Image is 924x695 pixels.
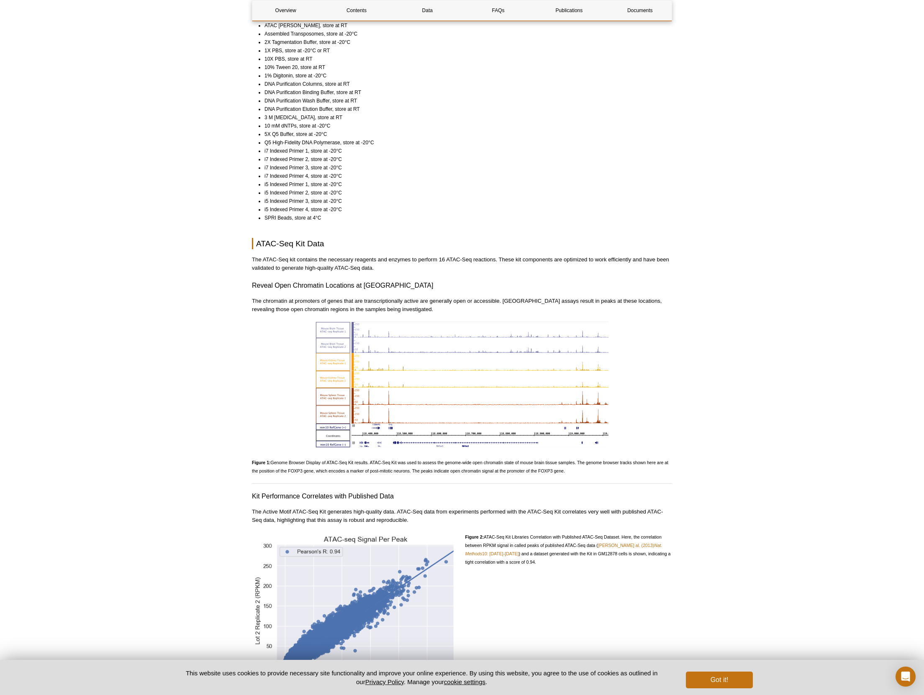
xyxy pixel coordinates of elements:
li: i5 Indexed Primer 2, store at -20°C [264,189,665,197]
li: 2X Tagmentation Buffer, store at -20°C [264,38,665,46]
li: i5 Indexed Primer 4, store at -20°C [264,205,665,214]
li: 5X Q5 Buffer, store at -20°C [264,130,665,138]
li: i5 Indexed Primer 1, store at -20°C [264,180,665,189]
p: The chromatin at promoters of genes that are transcriptionally active are generally open or acces... [252,297,672,314]
li: 1X PBS, store at -20°C or RT [264,46,665,55]
em: Nat. Methods [465,543,662,556]
li: DNA Purification Columns, store at RT [264,80,665,88]
a: Privacy Policy [365,678,404,685]
li: Assembled Transposomes, store at -20°C [264,30,665,38]
li: 10% Tween 20, store at RT [264,63,665,72]
p: The Active Motif ATAC-Seq Kit generates high-quality data. ATAC-Seq data from experiments perform... [252,508,672,524]
p: The ATAC-Seq kit contains the necessary reagents and enzymes to perform 16 ATAC-Seq reactions. Th... [252,256,672,272]
li: 3 M [MEDICAL_DATA], store at RT [264,113,665,122]
li: i7 Indexed Primer 2, store at -20°C [264,155,665,164]
div: Open Intercom Messenger [896,667,916,687]
button: cookie settings [444,678,485,685]
a: Publications [536,0,602,20]
li: i7 Indexed Primer 4, store at -20°C [264,172,665,180]
a: FAQs [465,0,531,20]
li: i7 Indexed Primer 1, store at -20°C [264,147,665,155]
li: i5 Indexed Primer 3, store at -20°C [264,197,665,205]
h3: Kit Performance Correlates with Published Data [252,491,672,501]
li: ATAC [PERSON_NAME], store at RT [264,21,665,30]
li: DNA Purification Wash Buffer, store at RT [264,97,665,105]
li: DNA Purification Binding Buffer, store at RT [264,88,665,97]
p: This website uses cookies to provide necessary site functionality and improve your online experie... [171,669,672,686]
a: Documents [607,0,673,20]
img: ATAC-Seq Kit Genome Browser [316,322,608,447]
li: DNA Purification Elution Buffer, store at RT [264,105,665,113]
li: Q5 High-Fidelity DNA Polymerase, store at -20°C [264,138,665,147]
a: Overview [252,0,319,20]
strong: Figure 1: [252,460,271,465]
h2: ATAC-Seq Kit Data [252,238,672,249]
a: [PERSON_NAME] al. (2013)Nat. Methods10: [DATE]-[DATE] [465,543,662,556]
li: i7 Indexed Primer 3, store at -20°C [264,164,665,172]
span: Genome Browser Display of ATAC-Seq Kit results. ATAC-Seq Kit was used to assess the genome-wide o... [252,460,668,473]
h3: Reveal Open Chromatin Locations at [GEOGRAPHIC_DATA] [252,281,672,291]
button: Got it! [686,672,753,688]
li: 10X PBS, store at RT [264,55,665,63]
li: 10 mM dNTPs, store at -20°C [264,122,665,130]
strong: Figure 2: [465,534,484,539]
li: SPRI Beads, store at 4°C [264,214,665,222]
span: ATAC-Seq Kit Libraries Correlation with Published ATAC-Seq Dataset. Here, the correlation between... [465,534,671,565]
a: Data [394,0,461,20]
li: 1% Digitonin, store at -20°C [264,72,665,80]
a: Contents [323,0,390,20]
